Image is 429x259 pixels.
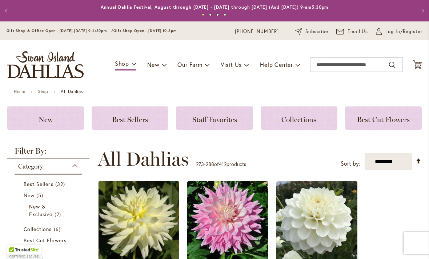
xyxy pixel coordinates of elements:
[348,28,368,35] span: Email Us
[54,225,63,233] span: 6
[7,147,89,159] strong: Filter By:
[39,115,53,124] span: New
[24,236,75,252] a: Best Cut Flowers
[206,161,214,167] span: 288
[341,157,360,170] label: Sort by:
[260,61,293,68] span: Help Center
[92,106,168,130] a: Best Sellers
[115,60,129,67] span: Shop
[357,115,410,124] span: Best Cut Flowers
[224,13,226,16] button: 4 of 4
[24,225,75,233] a: Collections
[147,61,159,68] span: New
[18,162,43,170] span: Category
[221,61,242,68] span: Visit Us
[7,28,113,33] span: Gift Shop & Office Open - [DATE]-[DATE] 9-4:30pm /
[281,115,316,124] span: Collections
[101,4,329,10] a: Annual Dahlia Festival, August through [DATE] - [DATE] through [DATE] (And [DATE]) 9-am5:30pm
[219,161,226,167] span: 412
[295,28,328,35] a: Subscribe
[196,158,246,170] p: - of products
[235,28,279,35] a: [PHONE_NUMBER]
[38,89,48,94] a: Shop
[176,106,253,130] a: Staff Favorites
[24,226,52,232] span: Collections
[376,28,422,35] a: Log In/Register
[24,191,75,199] a: New
[14,89,25,94] a: Home
[29,203,52,218] span: New & Exclusive
[7,51,84,78] a: store logo
[345,106,422,130] a: Best Cut Flowers
[55,180,67,188] span: 32
[24,180,75,188] a: Best Sellers
[112,115,148,124] span: Best Sellers
[177,61,202,68] span: Our Farm
[216,13,219,16] button: 3 of 4
[98,148,189,170] span: All Dahlias
[24,237,67,244] span: Best Cut Flowers
[29,203,69,218] a: New &amp; Exclusive
[24,244,38,252] span: 270
[24,192,35,199] span: New
[55,210,63,218] span: 2
[202,13,204,16] button: 1 of 4
[336,28,368,35] a: Email Us
[196,161,204,167] span: 273
[385,28,422,35] span: Log In/Register
[7,106,84,130] a: New
[5,233,26,254] iframe: Launch Accessibility Center
[36,191,45,199] span: 5
[305,28,328,35] span: Subscribe
[209,13,212,16] button: 2 of 4
[414,4,429,18] button: Next
[24,181,53,187] span: Best Sellers
[261,106,337,130] a: Collections
[61,89,83,94] strong: All Dahlias
[192,115,237,124] span: Staff Favorites
[113,28,177,33] span: Gift Shop Open - [DATE] 10-3pm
